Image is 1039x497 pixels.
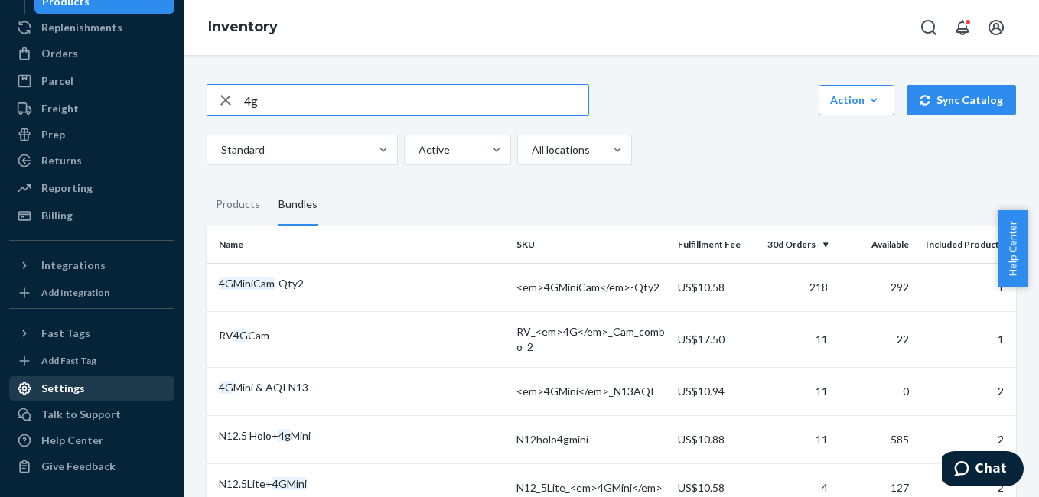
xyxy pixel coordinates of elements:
[220,142,221,158] input: Standard
[219,277,275,290] em: 4GMiniCam
[942,451,1024,489] iframe: Opens a widget where you can chat to one of our agents
[915,226,1016,263] th: Included Products
[196,5,290,50] ol: breadcrumbs
[510,311,673,367] td: RV_<em>4G</em>_Cam_combo_2
[41,153,82,168] div: Returns
[834,226,915,263] th: Available
[208,18,278,35] a: Inventory
[41,73,73,89] div: Parcel
[510,415,673,463] td: N12holo4gmini
[233,329,248,342] em: 4G
[244,85,588,115] input: Search inventory by name or sku
[915,311,1016,367] td: 1
[41,258,106,273] div: Integrations
[753,367,834,415] td: 11
[278,184,318,226] div: Bundles
[219,381,233,394] em: 4G
[41,180,93,196] div: Reporting
[41,433,103,448] div: Help Center
[510,367,673,415] td: <em>4GMini</em>_N13AQI
[9,203,174,228] a: Billing
[9,69,174,93] a: Parcel
[510,263,673,311] td: <em>4GMiniCam</em>-Qty2
[9,402,174,427] a: Talk to Support
[219,380,504,395] div: Mini & AQI N13
[41,286,109,299] div: Add Integration
[417,142,419,158] input: Active
[9,41,174,66] a: Orders
[41,20,122,35] div: Replenishments
[216,184,260,226] div: Products
[41,101,79,116] div: Freight
[9,253,174,278] button: Integrations
[9,352,174,370] a: Add Fast Tag
[907,85,1016,115] button: Sync Catalog
[915,367,1016,415] td: 2
[753,263,834,311] td: 218
[9,321,174,346] button: Fast Tags
[998,210,1028,287] button: Help Center
[672,226,753,263] th: Fulfillment Fee
[41,208,73,223] div: Billing
[834,311,915,367] td: 22
[9,176,174,200] a: Reporting
[278,429,291,442] em: 4g
[9,454,174,479] button: Give Feedback
[41,354,96,367] div: Add Fast Tag
[834,415,915,463] td: 585
[672,415,753,463] td: US$10.88
[753,311,834,367] td: 11
[219,276,504,291] div: -Qty2
[819,85,894,115] button: Action
[41,381,85,396] div: Settings
[41,326,90,341] div: Fast Tags
[834,367,915,415] td: 0
[510,226,673,263] th: SKU
[41,459,116,474] div: Give Feedback
[41,127,65,142] div: Prep
[914,12,944,43] button: Open Search Box
[915,415,1016,463] td: 2
[753,415,834,463] td: 11
[834,263,915,311] td: 292
[981,12,1011,43] button: Open account menu
[530,142,532,158] input: All locations
[9,376,174,401] a: Settings
[41,407,121,422] div: Talk to Support
[947,12,978,43] button: Open notifications
[672,263,753,311] td: US$10.58
[9,15,174,40] a: Replenishments
[207,226,510,263] th: Name
[219,476,504,492] div: N12.5Lite+
[672,367,753,415] td: US$10.94
[9,122,174,147] a: Prep
[219,328,504,343] div: RV Cam
[272,477,307,490] em: 4GMini
[9,148,174,173] a: Returns
[830,93,883,108] div: Action
[41,46,78,61] div: Orders
[915,263,1016,311] td: 1
[672,311,753,367] td: US$17.50
[9,96,174,121] a: Freight
[9,428,174,453] a: Help Center
[219,428,504,443] div: N12.5 Holo+ Mini
[9,284,174,302] a: Add Integration
[753,226,834,263] th: 30d Orders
